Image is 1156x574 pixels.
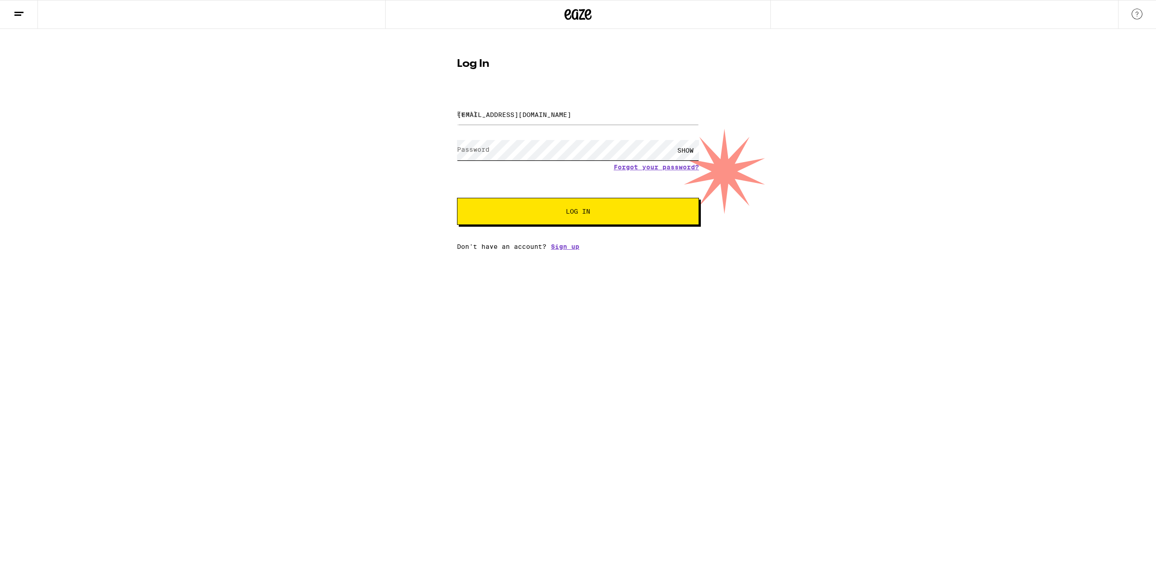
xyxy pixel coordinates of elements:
label: Password [457,146,489,153]
span: Log In [566,208,590,215]
a: Forgot your password? [614,163,699,171]
input: Email [457,104,699,125]
label: Email [457,110,477,117]
h1: Log In [457,59,699,70]
div: SHOW [672,140,699,160]
div: Don't have an account? [457,243,699,250]
a: Sign up [551,243,579,250]
button: Log In [457,198,699,225]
